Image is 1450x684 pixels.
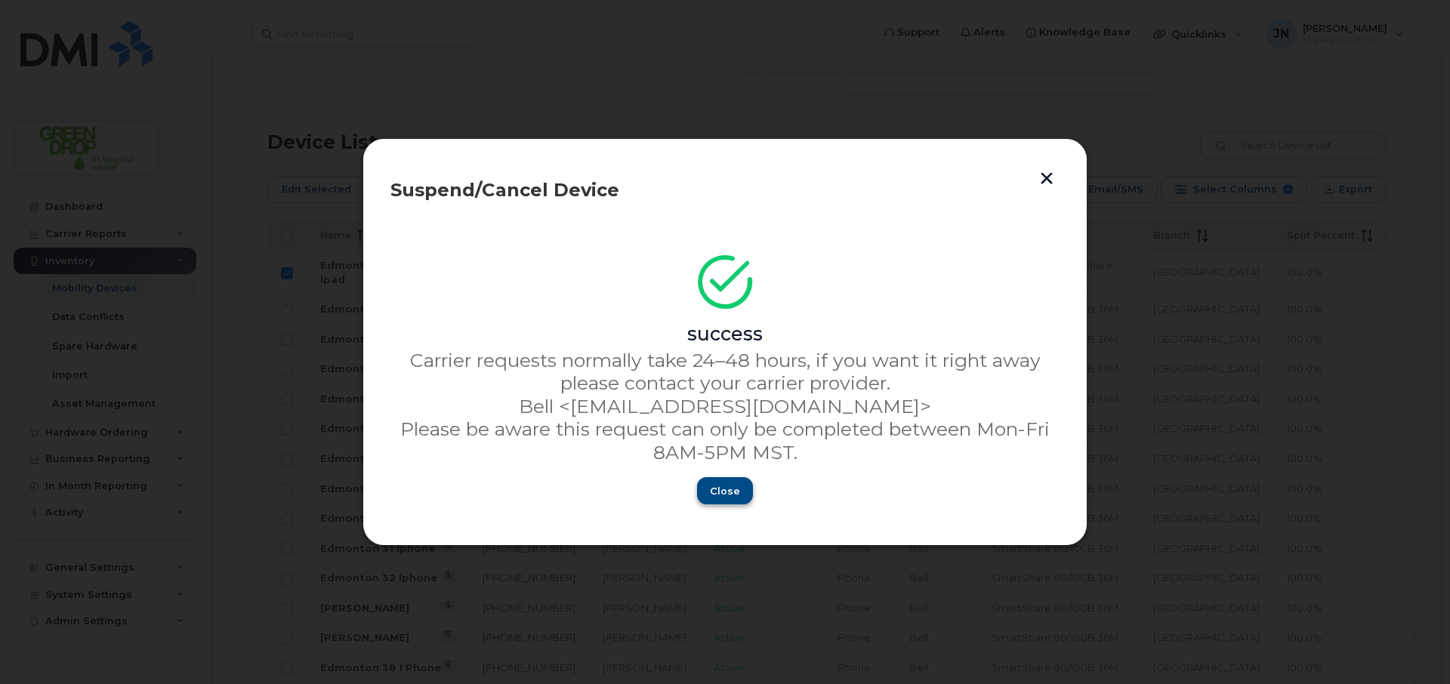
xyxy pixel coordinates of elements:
p: Carrier requests normally take 24–48 hours, if you want it right away please contact your carrier... [390,349,1060,395]
p: Bell <[EMAIL_ADDRESS][DOMAIN_NAME]> [390,395,1060,417]
p: Please be aware this request can only be completed between Mon-Fri 8AM-5PM MST. [390,417,1060,464]
div: success [390,322,1060,345]
span: Close [710,484,740,498]
button: Close [697,477,753,504]
div: Suspend/Cancel Device [390,181,1060,199]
